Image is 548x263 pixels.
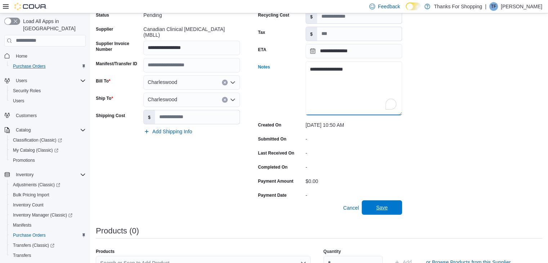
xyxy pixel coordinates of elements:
[13,126,86,134] span: Catalog
[258,164,288,170] label: Completed On
[10,86,86,95] span: Security Roles
[144,110,155,124] label: $
[222,80,228,85] button: Clear input
[306,61,402,115] textarea: To enrich screen reader interactions, please activate Accessibility in Grammarly extension settings
[10,201,86,209] span: Inventory Count
[143,9,240,18] div: Pending
[7,190,89,200] button: Bulk Pricing Import
[10,201,46,209] a: Inventory Count
[16,53,27,59] span: Home
[258,178,293,184] label: Payment Amount
[10,221,34,229] a: Manifests
[13,76,30,85] button: Users
[141,124,195,139] button: Add Shipping Info
[148,78,177,86] span: Charleswood
[378,3,400,10] span: Feedback
[16,172,34,178] span: Inventory
[10,221,86,229] span: Manifests
[16,113,37,119] span: Customers
[13,222,31,228] span: Manifests
[13,111,86,120] span: Customers
[362,200,402,215] button: Save
[13,63,46,69] span: Purchase Orders
[143,23,240,38] div: Canadian Clinical [MEDICAL_DATA] (MBLL)
[7,145,89,155] a: My Catalog (Classic)
[96,61,137,67] label: Manifest/Transfer ID
[491,2,496,11] span: TF
[10,97,27,105] a: Users
[10,180,63,189] a: Adjustments (Classic)
[258,150,294,156] label: Last Received On
[20,18,86,32] span: Load All Apps in [GEOGRAPHIC_DATA]
[10,180,86,189] span: Adjustments (Classic)
[96,26,113,32] label: Supplier
[258,30,265,35] label: Tax
[13,98,24,104] span: Users
[10,251,86,260] span: Transfers
[13,192,49,198] span: Bulk Pricing Import
[10,136,86,144] span: Classification (Classic)
[10,241,57,250] a: Transfers (Classic)
[324,249,341,254] label: Quantity
[10,136,65,144] a: Classification (Classic)
[10,97,86,105] span: Users
[7,86,89,96] button: Security Roles
[10,241,86,250] span: Transfers (Classic)
[96,78,110,84] label: Bill To
[306,44,402,58] input: Press the down key to open a popover containing a calendar.
[406,3,421,10] input: Dark Mode
[485,2,486,11] p: |
[306,175,402,184] div: $0.00
[306,147,402,156] div: -
[10,62,49,71] a: Purchase Orders
[10,156,38,165] a: Promotions
[13,88,41,94] span: Security Roles
[258,122,281,128] label: Created On
[258,12,289,18] label: Recycling Cost
[7,240,89,250] a: Transfers (Classic)
[10,146,61,155] a: My Catalog (Classic)
[434,2,482,11] p: Thanks For Shopping
[10,146,86,155] span: My Catalog (Classic)
[340,201,362,215] button: Cancel
[13,52,30,61] a: Home
[96,12,109,18] label: Status
[13,253,31,258] span: Transfers
[1,110,89,121] button: Customers
[10,156,86,165] span: Promotions
[222,97,228,103] button: Clear input
[306,119,402,128] div: [DATE] 10:50 AM
[96,249,115,254] label: Products
[7,96,89,106] button: Users
[13,170,86,179] span: Inventory
[489,2,498,11] div: Taylor Fink
[16,127,31,133] span: Catalog
[7,200,89,210] button: Inventory Count
[7,135,89,145] a: Classification (Classic)
[10,231,49,240] a: Purchase Orders
[10,86,44,95] a: Security Roles
[148,95,177,104] span: Charleswood
[96,113,125,119] label: Shipping Cost
[96,227,139,235] h3: Products (0)
[230,97,236,103] button: Open list of options
[306,190,402,198] div: -
[13,212,72,218] span: Inventory Manager (Classic)
[1,125,89,135] button: Catalog
[1,170,89,180] button: Inventory
[13,76,86,85] span: Users
[7,210,89,220] a: Inventory Manager (Classic)
[16,78,27,84] span: Users
[13,137,62,143] span: Classification (Classic)
[10,211,75,219] a: Inventory Manager (Classic)
[376,204,388,211] span: Save
[13,52,86,61] span: Home
[7,250,89,260] button: Transfers
[10,191,86,199] span: Bulk Pricing Import
[7,220,89,230] button: Manifests
[7,155,89,165] button: Promotions
[13,242,54,248] span: Transfers (Classic)
[10,62,86,71] span: Purchase Orders
[306,27,317,41] label: $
